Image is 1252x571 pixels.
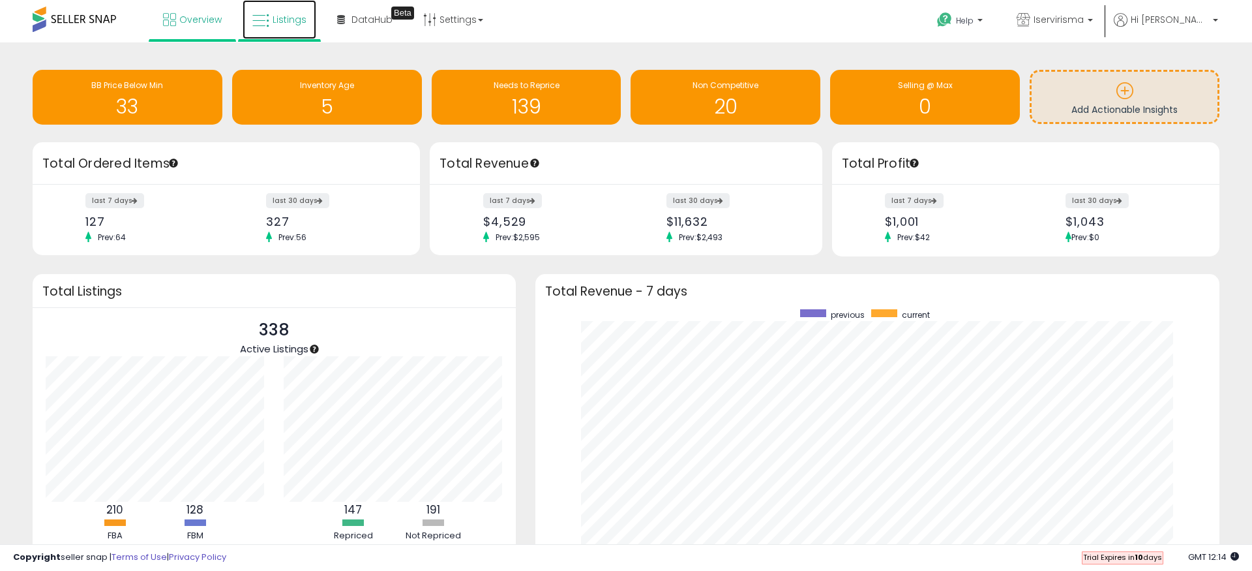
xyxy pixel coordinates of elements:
[156,530,234,542] div: FBM
[1188,551,1239,563] span: 2025-10-10 12:14 GMT
[529,157,541,169] div: Tooltip anchor
[168,157,179,169] div: Tooltip anchor
[391,7,414,20] div: Tooltip anchor
[179,13,222,26] span: Overview
[830,70,1020,125] a: Selling @ Max 0
[273,13,306,26] span: Listings
[885,193,944,208] label: last 7 days
[631,70,820,125] a: Non Competitive 20
[885,215,1016,228] div: $1,001
[898,80,953,91] span: Selling @ Max
[1032,72,1217,122] a: Add Actionable Insights
[266,215,397,228] div: 327
[169,551,226,563] a: Privacy Policy
[483,215,616,228] div: $4,529
[902,309,930,320] span: current
[891,232,936,243] span: Prev: $42
[33,70,222,125] a: BB Price Below Min 33
[266,193,329,208] label: last 30 days
[240,318,308,343] p: 338
[908,157,920,169] div: Tooltip anchor
[272,232,313,243] span: Prev: 56
[1071,232,1099,243] span: Prev: $0
[76,530,154,542] div: FBA
[483,193,542,208] label: last 7 days
[1114,13,1218,42] a: Hi [PERSON_NAME]
[956,15,974,26] span: Help
[693,80,758,91] span: Non Competitive
[666,193,730,208] label: last 30 days
[240,342,308,356] span: Active Listings
[186,502,203,517] b: 128
[672,232,729,243] span: Prev: $2,493
[85,215,216,228] div: 127
[936,12,953,28] i: Get Help
[344,502,362,517] b: 147
[842,155,1210,173] h3: Total Profit
[1066,193,1129,208] label: last 30 days
[42,155,410,173] h3: Total Ordered Items
[1066,215,1197,228] div: $1,043
[1034,13,1084,26] span: Iservirisma
[308,343,320,355] div: Tooltip anchor
[300,80,354,91] span: Inventory Age
[85,193,144,208] label: last 7 days
[91,80,163,91] span: BB Price Below Min
[239,96,415,117] h1: 5
[232,70,422,125] a: Inventory Age 5
[39,96,216,117] h1: 33
[112,551,167,563] a: Terms of Use
[42,286,506,296] h3: Total Listings
[395,530,473,542] div: Not Repriced
[666,215,799,228] div: $11,632
[1131,13,1209,26] span: Hi [PERSON_NAME]
[837,96,1013,117] h1: 0
[489,232,546,243] span: Prev: $2,595
[637,96,814,117] h1: 20
[1071,103,1178,116] span: Add Actionable Insights
[545,286,1210,296] h3: Total Revenue - 7 days
[1083,552,1162,563] span: Trial Expires in days
[13,551,226,564] div: seller snap | |
[351,13,393,26] span: DataHub
[106,502,123,517] b: 210
[1135,552,1143,563] b: 10
[831,309,865,320] span: previous
[314,530,393,542] div: Repriced
[13,551,61,563] strong: Copyright
[927,2,996,42] a: Help
[426,502,440,517] b: 191
[91,232,132,243] span: Prev: 64
[440,155,812,173] h3: Total Revenue
[494,80,559,91] span: Needs to Reprice
[432,70,621,125] a: Needs to Reprice 139
[438,96,615,117] h1: 139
